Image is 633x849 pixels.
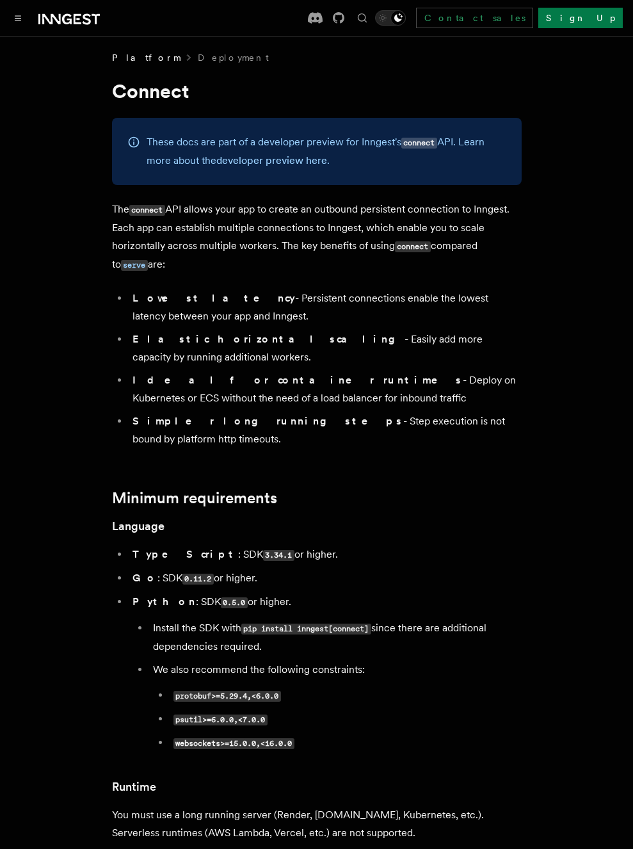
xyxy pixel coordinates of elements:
li: : SDK or higher. [129,569,522,588]
strong: Python [132,595,196,608]
p: These docs are part of a developer preview for Inngest's API. Learn more about the . [147,133,506,170]
code: connect [129,205,165,216]
code: connect [395,241,431,252]
a: Language [112,517,164,535]
li: : SDK or higher. [129,593,522,752]
a: Minimum requirements [112,489,277,507]
code: 3.34.1 [263,550,294,561]
h1: Connect [112,79,522,102]
button: Toggle navigation [10,10,26,26]
code: serve [121,260,148,271]
li: We also recommend the following constraints: [149,661,522,752]
code: protobuf>=5.29.4,<6.0.0 [173,691,281,702]
li: - Step execution is not bound by platform http timeouts. [129,412,522,448]
code: 0.5.0 [221,597,248,608]
p: The API allows your app to create an outbound persistent connection to Inngest. Each app can esta... [112,200,522,274]
li: : SDK or higher. [129,546,522,564]
a: serve [121,258,148,270]
strong: Lowest latency [132,292,295,304]
li: - Persistent connections enable the lowest latency between your app and Inngest. [129,289,522,325]
code: connect [401,138,437,149]
a: developer preview here [216,154,327,166]
li: - Easily add more capacity by running additional workers. [129,330,522,366]
span: Platform [112,51,180,64]
a: Sign Up [538,8,623,28]
code: websockets>=15.0.0,<16.0.0 [173,738,294,749]
code: 0.11.2 [182,574,214,585]
a: Deployment [198,51,269,64]
li: Install the SDK with since there are additional dependencies required. [149,619,522,656]
strong: Simpler long running steps [132,415,403,427]
strong: Ideal for container runtimes [132,374,463,386]
a: Contact sales [416,8,533,28]
strong: Go [132,572,157,584]
p: You must use a long running server (Render, [DOMAIN_NAME], Kubernetes, etc.). Serverless runtimes... [112,806,522,842]
li: - Deploy on Kubernetes or ECS without the need of a load balancer for inbound traffic [129,371,522,407]
code: psutil>=6.0.0,<7.0.0 [173,715,268,725]
strong: TypeScript [132,548,238,560]
strong: Elastic horizontal scaling [132,333,405,345]
button: Find something... [355,10,370,26]
code: pip install inngest[connect] [241,624,371,635]
button: Toggle dark mode [375,10,406,26]
a: Runtime [112,778,156,796]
